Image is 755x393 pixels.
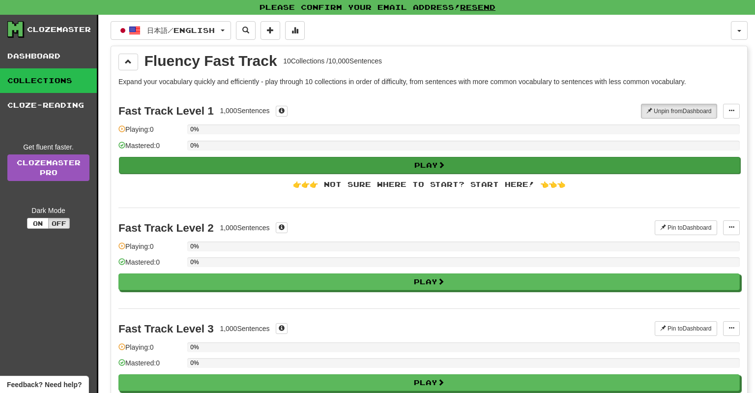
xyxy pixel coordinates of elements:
[655,321,717,336] button: Pin toDashboard
[283,56,382,66] div: 10 Collections / 10,000 Sentences
[118,342,182,359] div: Playing: 0
[220,106,269,116] div: 1,000 Sentences
[118,77,740,87] p: Expand your vocabulary quickly and efficiently - play through 10 collections in order of difficul...
[118,242,182,258] div: Playing: 0
[220,324,269,333] div: 1,000 Sentences
[118,141,182,157] div: Mastered: 0
[7,380,82,390] span: Open feedback widget
[220,223,269,233] div: 1,000 Sentences
[118,358,182,374] div: Mastered: 0
[27,218,49,229] button: On
[118,180,740,189] div: 👉👉👉 Not sure where to start? Start here! 👈👈👈
[118,105,214,117] div: Fast Track Level 1
[119,157,740,174] button: Play
[460,3,495,11] a: Resend
[7,154,89,181] a: ClozemasterPro
[285,21,305,40] button: More stats
[261,21,280,40] button: Add sentence to collection
[7,142,89,152] div: Get fluent faster.
[641,104,717,119] button: Unpin fromDashboard
[111,21,231,40] button: 日本語/English
[118,374,740,391] button: Play
[118,257,182,273] div: Mastered: 0
[27,25,91,34] div: Clozemaster
[7,206,89,215] div: Dark Mode
[655,220,717,235] button: Pin toDashboard
[48,218,70,229] button: Off
[118,222,214,234] div: Fast Track Level 2
[118,124,182,141] div: Playing: 0
[118,273,740,290] button: Play
[147,26,215,34] span: 日本語 / English
[118,323,214,335] div: Fast Track Level 3
[145,54,277,68] div: Fluency Fast Track
[236,21,256,40] button: Search sentences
